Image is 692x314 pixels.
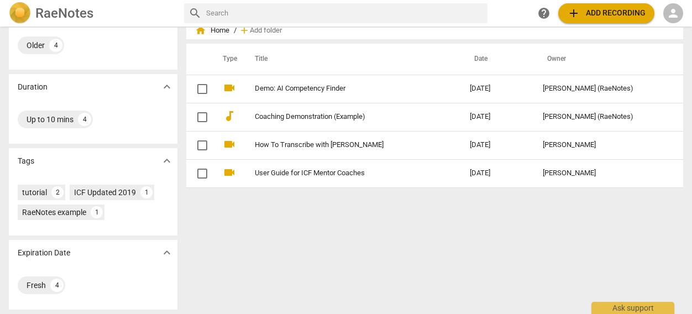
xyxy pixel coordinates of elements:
span: expand_more [160,80,174,93]
span: home [195,25,206,36]
div: [PERSON_NAME] (RaeNotes) [543,85,663,93]
span: search [188,7,202,20]
p: Duration [18,81,48,93]
span: Home [195,25,229,36]
div: 1 [140,186,153,198]
button: Upload [558,3,654,23]
div: 4 [49,39,62,52]
div: Ask support [591,302,674,314]
div: Fresh [27,280,46,291]
span: help [537,7,551,20]
td: [DATE] [461,159,534,187]
a: Coaching Demonstration (Example) [255,113,430,121]
td: [DATE] [461,131,534,159]
a: Help [534,3,554,23]
button: Show more [159,153,175,169]
p: Expiration Date [18,247,70,259]
a: User Guide for ICF Mentor Coaches [255,169,430,177]
input: Search [206,4,483,22]
img: Logo [9,2,31,24]
div: 2 [51,186,64,198]
div: Up to 10 mins [27,114,74,125]
span: expand_more [160,246,174,259]
span: Add recording [567,7,646,20]
button: Show more [159,78,175,95]
div: ICF Updated 2019 [74,187,136,198]
span: videocam [223,166,236,179]
span: videocam [223,138,236,151]
span: audiotrack [223,109,236,123]
div: 4 [78,113,91,126]
th: Owner [534,44,672,75]
div: 1 [91,206,103,218]
button: Show more [159,244,175,261]
span: videocam [223,81,236,95]
div: [PERSON_NAME] [543,169,663,177]
div: Older [27,40,45,51]
h2: RaeNotes [35,6,93,21]
p: Tags [18,155,34,167]
div: [PERSON_NAME] (RaeNotes) [543,113,663,121]
th: Title [242,44,461,75]
th: Date [461,44,534,75]
td: [DATE] [461,103,534,131]
a: LogoRaeNotes [9,2,175,24]
span: add [567,7,580,20]
th: Type [214,44,242,75]
span: / [234,27,237,35]
span: expand_more [160,154,174,168]
span: Add folder [250,27,282,35]
span: add [239,25,250,36]
div: RaeNotes example [22,207,86,218]
a: Demo: AI Competency Finder [255,85,430,93]
td: [DATE] [461,75,534,103]
div: [PERSON_NAME] [543,141,663,149]
div: 4 [50,279,64,292]
a: How To Transcribe with [PERSON_NAME] [255,141,430,149]
div: tutorial [22,187,47,198]
span: person [667,7,680,20]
